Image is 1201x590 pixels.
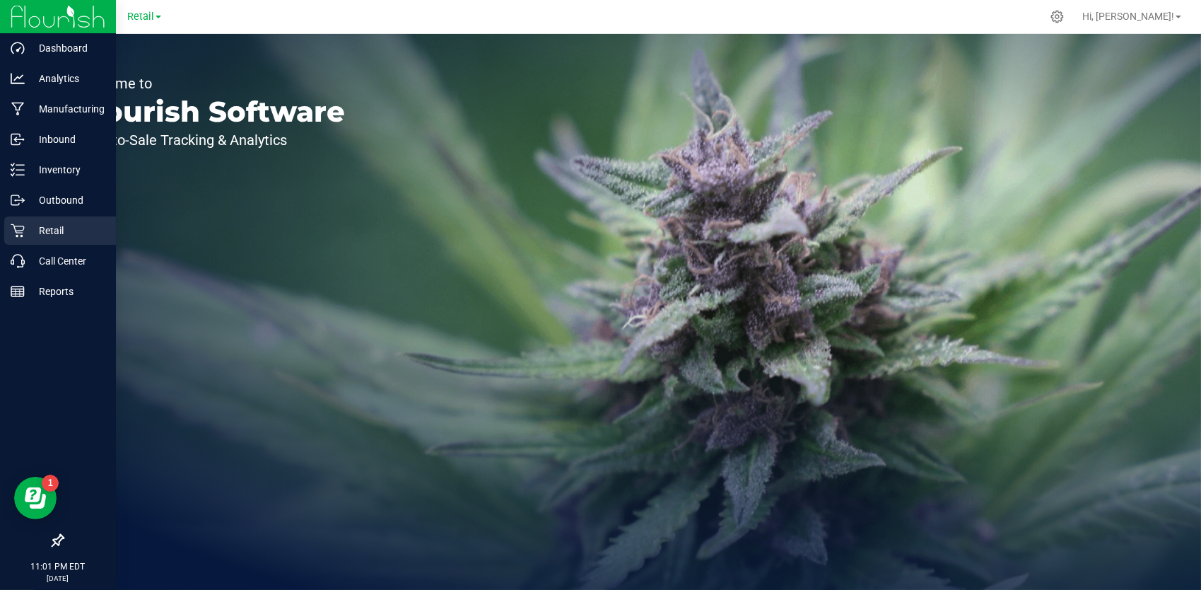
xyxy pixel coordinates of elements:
[76,133,345,147] p: Seed-to-Sale Tracking & Analytics
[11,284,25,299] inline-svg: Reports
[11,71,25,86] inline-svg: Analytics
[1082,11,1174,22] span: Hi, [PERSON_NAME]!
[14,477,57,519] iframe: Resource center
[25,161,110,178] p: Inventory
[76,76,345,91] p: Welcome to
[6,560,110,573] p: 11:01 PM EDT
[42,475,59,492] iframe: Resource center unread badge
[6,573,110,584] p: [DATE]
[25,283,110,300] p: Reports
[11,132,25,146] inline-svg: Inbound
[76,98,345,126] p: Flourish Software
[25,40,110,57] p: Dashboard
[25,131,110,148] p: Inbound
[11,224,25,238] inline-svg: Retail
[127,11,154,23] span: Retail
[11,254,25,268] inline-svg: Call Center
[25,70,110,87] p: Analytics
[11,163,25,177] inline-svg: Inventory
[11,41,25,55] inline-svg: Dashboard
[25,192,110,209] p: Outbound
[25,222,110,239] p: Retail
[25,100,110,117] p: Manufacturing
[11,193,25,207] inline-svg: Outbound
[25,253,110,270] p: Call Center
[11,102,25,116] inline-svg: Manufacturing
[1048,10,1066,23] div: Manage settings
